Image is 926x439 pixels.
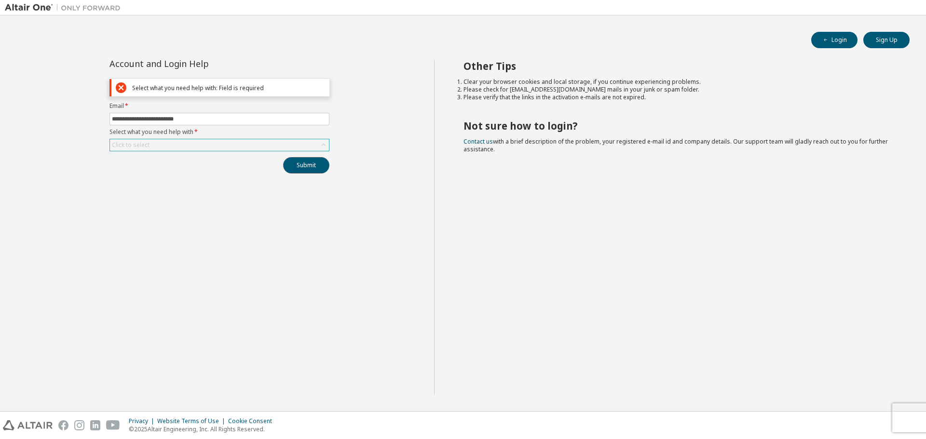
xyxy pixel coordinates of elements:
[109,60,286,67] div: Account and Login Help
[157,417,228,425] div: Website Terms of Use
[811,32,858,48] button: Login
[463,137,888,153] span: with a brief description of the problem, your registered e-mail id and company details. Our suppo...
[228,417,278,425] div: Cookie Consent
[90,420,100,430] img: linkedin.svg
[5,3,125,13] img: Altair One
[463,60,893,72] h2: Other Tips
[112,141,150,149] div: Click to select
[463,86,893,93] li: Please check for [EMAIL_ADDRESS][DOMAIN_NAME] mails in your junk or spam folder.
[463,93,893,101] li: Please verify that the links in the activation e-mails are not expired.
[74,420,84,430] img: instagram.svg
[463,137,493,146] a: Contact us
[463,120,893,132] h2: Not sure how to login?
[463,78,893,86] li: Clear your browser cookies and local storage, if you continue experiencing problems.
[106,420,120,430] img: youtube.svg
[109,128,329,136] label: Select what you need help with
[109,102,329,110] label: Email
[129,425,278,433] p: © 2025 Altair Engineering, Inc. All Rights Reserved.
[283,157,329,173] button: Submit
[132,84,325,92] div: Select what you need help with: Field is required
[3,420,53,430] img: altair_logo.svg
[58,420,68,430] img: facebook.svg
[129,417,157,425] div: Privacy
[110,139,329,151] div: Click to select
[863,32,910,48] button: Sign Up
